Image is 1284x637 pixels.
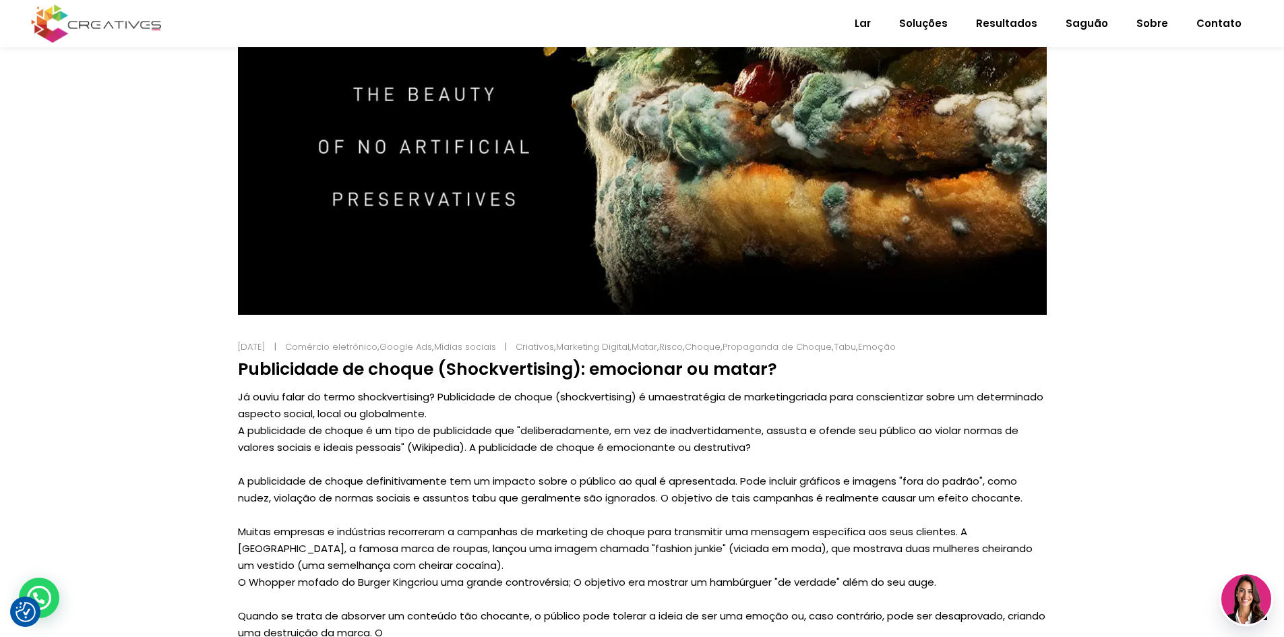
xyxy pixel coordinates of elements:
a: Emoção [858,340,896,353]
font: Saguão [1066,16,1108,30]
font: , [377,340,379,353]
a: Soluções [885,6,962,41]
a: Matar [632,340,657,353]
font: , [721,340,723,353]
a: Marketing Digital [556,340,630,353]
a: O Whopper mofado do Burger King [238,575,414,589]
font: Publicidade de choque (Shockvertising): emocionar ou matar? [238,357,777,381]
div: Contato do WhatsApp [19,578,59,618]
font: Soluções [899,16,948,30]
font: criou uma grande controvérsia; O objetivo era mostrar um hambúrguer "de verdade" além do seu auge. [414,575,936,589]
a: Choque [685,340,721,353]
font: A publicidade de choque definitivamente tem um impacto sobre o público ao qual é apresentada. Pod... [238,474,1022,505]
a: Resultados [962,6,1051,41]
a: Propaganda de Choque [723,340,832,353]
font: , [432,340,434,353]
a: Lar [840,6,885,41]
img: Botão de consentimento de revisão [16,602,36,622]
a: Criativos [516,340,554,353]
font: Já ouviu falar do termo shockvertising? Publicidade de choque (shockvertising) é uma [238,390,671,404]
a: Contato [1182,6,1256,41]
img: agente [1221,574,1271,624]
a: Google Ads [379,340,432,353]
font: A publicidade de choque é um tipo de publicidade que "deliberadamente, em vez de inadvertidamente... [238,423,1018,454]
button: Preferências de consentimento [16,602,36,622]
a: Tabu [834,340,856,353]
font: Lar [855,16,871,30]
font: Resultados [976,16,1037,30]
a: Risco [659,340,683,353]
font: , [683,340,685,353]
font: Sobre [1136,16,1168,30]
img: Criativos [28,3,164,44]
font: Contato [1196,16,1242,30]
font: Muitas empresas e indústrias recorreram a campanhas de marketing de choque para transmitir uma me... [238,524,1033,572]
font: , [657,340,659,353]
a: [DATE] [238,340,266,353]
font: , [832,340,834,353]
a: Sobre [1122,6,1182,41]
font: , [856,340,858,353]
a: Mídias sociais [434,340,496,353]
a: estratégia de marketing [671,390,795,404]
font: , [554,340,556,353]
a: Saguão [1051,6,1122,41]
a: Comércio eletrônico [285,340,377,353]
font: , [630,340,632,353]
